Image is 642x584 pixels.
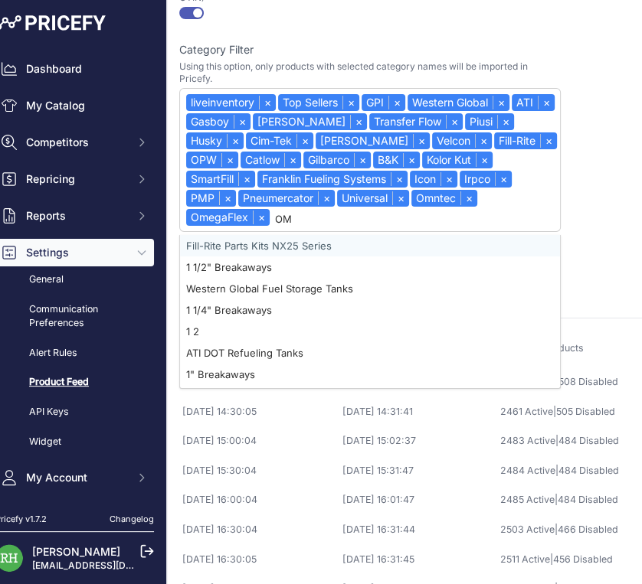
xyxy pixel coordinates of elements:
[339,545,496,575] td: [DATE] 16:31:45
[26,171,126,187] span: Repricing
[32,545,120,558] a: [PERSON_NAME]
[403,153,420,167] a: ×
[284,153,301,167] a: ×
[179,397,339,427] td: [DATE] 14:30:05
[26,208,126,223] span: Reports
[278,94,359,111] div: Top Sellers
[538,96,555,109] a: ×
[408,94,509,111] div: Western Global
[179,545,339,575] td: [DATE] 16:30:05
[179,456,339,486] td: [DATE] 15:30:04
[186,152,238,168] div: OPW
[362,94,405,111] div: GPI
[253,113,367,130] div: [PERSON_NAME]
[500,524,555,535] a: 2503 Active
[446,115,463,129] a: ×
[26,245,126,260] span: Settings
[558,524,618,535] a: 466 Disabled
[500,435,555,446] a: 2483 Active
[179,515,339,545] td: [DATE] 16:30:04
[465,113,514,130] div: Piusi
[110,514,154,524] a: Changelog
[540,134,557,148] a: ×
[186,190,236,207] div: PMP
[296,134,313,148] a: ×
[219,191,236,205] a: ×
[410,171,457,188] div: Icon
[500,406,553,417] a: 2461 Active
[316,132,430,149] div: [PERSON_NAME]
[391,172,408,186] a: ×
[460,171,512,188] div: Irpco
[241,152,301,168] div: Catlow
[180,256,560,278] : 1 1/2" Breakaways
[257,171,408,188] div: Franklin Fueling Systems
[318,191,335,205] a: ×
[392,191,409,205] a: ×
[238,190,335,207] div: Pneumercator
[558,376,618,387] a: 508 Disabled
[441,172,457,186] a: ×
[259,96,276,109] a: ×
[186,113,251,130] div: Gasboy
[180,385,560,406] div: ATI Auxiliary Fuel Tanks
[460,191,477,205] a: ×
[179,60,561,85] p: Using this option, only products with selected category names will be imported in Pricefy.
[476,153,493,167] a: ×
[553,553,613,565] a: 456 Disabled
[493,96,509,109] a: ×
[558,435,619,446] a: 484 Disabled
[558,465,619,476] a: 484 Disabled
[350,115,367,129] a: ×
[180,321,560,342] div: 1 2
[186,171,255,188] div: SmartFill
[339,485,496,515] td: [DATE] 16:01:47
[32,560,192,571] a: [EMAIL_ADDRESS][DOMAIN_NAME]
[186,94,276,111] div: liveinventory
[500,465,555,476] a: 2484 Active
[303,152,371,168] div: Gilbarco
[180,235,560,256] div: Fill-Rite Parts Kits NX25 Series
[411,190,477,207] div: Omntec
[339,426,496,456] td: [DATE] 15:02:37
[500,494,555,505] a: 2485 Active
[186,132,244,149] div: Husky
[432,132,492,149] div: Velcon
[337,190,409,207] div: Universal
[556,406,615,417] a: 505 Disabled
[339,515,496,545] td: [DATE] 16:31:44
[339,397,496,427] td: [DATE] 14:31:41
[253,210,270,224] a: ×
[373,152,420,168] div: B&K
[558,494,618,505] a: 484 Disabled
[422,152,493,168] div: Kolor Kut
[369,113,463,130] div: Transfer Flow
[221,153,238,167] a: ×
[234,115,251,129] a: ×
[180,364,560,385] : 1" Breakaways
[413,134,430,148] a: ×
[388,96,405,109] a: ×
[246,132,313,149] div: Cim-Tek
[186,209,270,226] div: OmegaFlex
[179,485,339,515] td: [DATE] 16:00:04
[339,456,496,486] td: [DATE] 15:31:47
[238,172,255,186] a: ×
[26,135,126,150] span: Competitors
[179,426,339,456] td: [DATE] 15:00:04
[354,153,371,167] a: ×
[179,42,254,57] label: Category Filter
[180,278,560,299] div: Western Global Fuel Storage Tanks
[26,470,126,485] span: My Account
[512,94,555,111] div: ATI
[495,172,512,186] a: ×
[342,96,359,109] a: ×
[180,299,560,321] : 1 1/4" Breakaways
[227,134,244,148] a: ×
[475,134,492,148] a: ×
[494,132,557,149] div: Fill-Rite
[500,553,550,565] a: 2511 Active
[180,342,560,364] div: ATI DOT Refueling Tanks
[497,115,514,129] a: ×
